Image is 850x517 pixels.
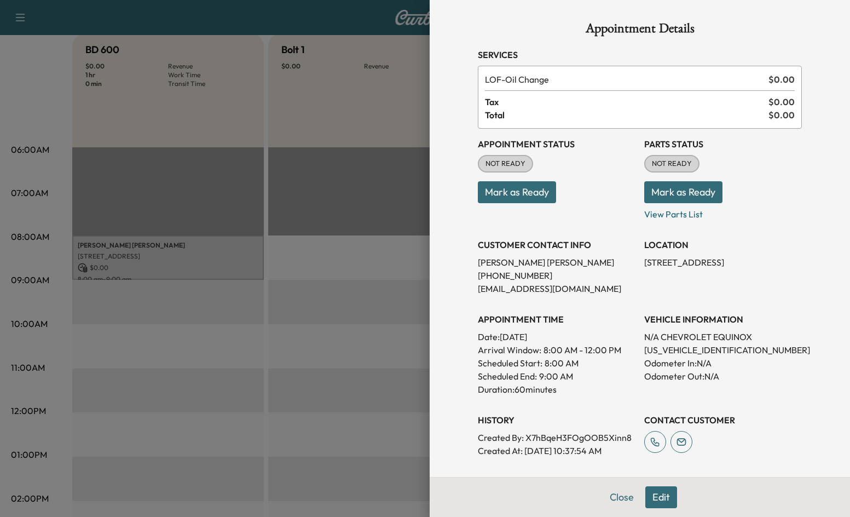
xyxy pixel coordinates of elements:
h1: Appointment Details [478,22,802,39]
p: Scheduled End: [478,370,537,383]
span: $ 0.00 [768,73,795,86]
p: [EMAIL_ADDRESS][DOMAIN_NAME] [478,282,635,295]
h3: Parts Status [644,137,802,151]
button: Close [603,486,641,508]
h3: Services [478,48,802,61]
p: Arrival Window: [478,343,635,357]
span: 8:00 AM - 12:00 PM [543,343,621,357]
p: Odometer In: N/A [644,357,802,370]
p: [PERSON_NAME] [PERSON_NAME] [478,256,635,269]
span: $ 0.00 [768,108,795,122]
button: Mark as Ready [644,181,722,203]
span: NOT READY [479,158,532,169]
p: [PHONE_NUMBER] [478,269,635,282]
p: Created At : [DATE] 10:37:54 AM [478,444,635,457]
span: Oil Change [485,73,764,86]
button: Edit [645,486,677,508]
h3: VEHICLE INFORMATION [644,313,802,326]
span: $ 0.00 [768,95,795,108]
span: NOT READY [645,158,698,169]
h3: NOTES [478,475,802,488]
span: Total [485,108,768,122]
h3: LOCATION [644,238,802,251]
p: [STREET_ADDRESS] [644,256,802,269]
p: Duration: 60 minutes [478,383,635,396]
p: 8:00 AM [545,357,579,370]
p: Date: [DATE] [478,330,635,343]
h3: APPOINTMENT TIME [478,313,635,326]
p: 9:00 AM [539,370,573,383]
h3: Appointment Status [478,137,635,151]
h3: History [478,413,635,427]
p: View Parts List [644,203,802,221]
p: Created By : X7hBqeH3FOgOOB5Xinn8 [478,431,635,444]
p: N/A CHEVROLET EQUINOX [644,330,802,343]
button: Mark as Ready [478,181,556,203]
p: Odometer Out: N/A [644,370,802,383]
p: Scheduled Start: [478,357,542,370]
h3: CONTACT CUSTOMER [644,413,802,427]
h3: CUSTOMER CONTACT INFO [478,238,635,251]
span: Tax [485,95,768,108]
p: [US_VEHICLE_IDENTIFICATION_NUMBER] [644,343,802,357]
